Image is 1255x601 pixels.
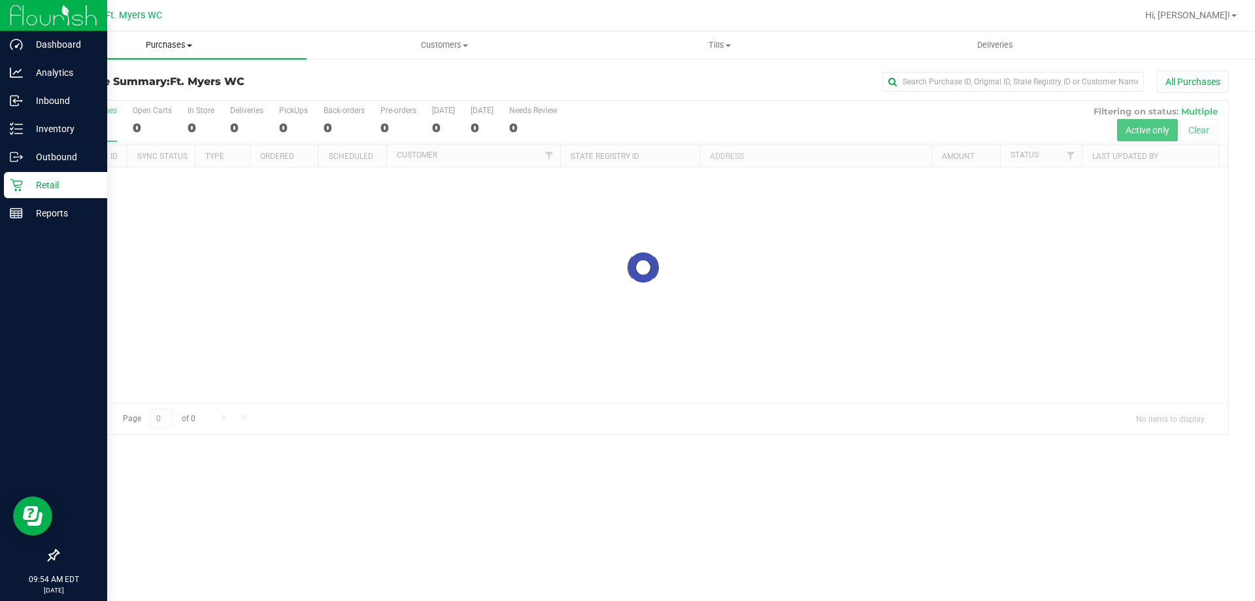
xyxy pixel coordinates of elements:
[10,150,23,163] inline-svg: Outbound
[31,31,307,59] a: Purchases
[307,39,581,51] span: Customers
[1145,10,1230,20] span: Hi, [PERSON_NAME]!
[10,38,23,51] inline-svg: Dashboard
[582,31,857,59] a: Tills
[6,574,101,585] p: 09:54 AM EDT
[858,31,1133,59] a: Deliveries
[58,76,448,88] h3: Purchase Summary:
[882,72,1144,92] input: Search Purchase ID, Original ID, State Registry ID or Customer Name...
[23,37,101,52] p: Dashboard
[23,205,101,221] p: Reports
[10,94,23,107] inline-svg: Inbound
[23,149,101,165] p: Outbound
[10,122,23,135] inline-svg: Inventory
[170,75,244,88] span: Ft. Myers WC
[10,66,23,79] inline-svg: Analytics
[960,39,1031,51] span: Deliveries
[105,10,162,21] span: Ft. Myers WC
[10,207,23,220] inline-svg: Reports
[23,177,101,193] p: Retail
[13,496,52,536] iframe: Resource center
[10,179,23,192] inline-svg: Retail
[1157,71,1229,93] button: All Purchases
[23,65,101,80] p: Analytics
[307,31,582,59] a: Customers
[23,93,101,109] p: Inbound
[23,121,101,137] p: Inventory
[6,585,101,595] p: [DATE]
[31,39,307,51] span: Purchases
[582,39,856,51] span: Tills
